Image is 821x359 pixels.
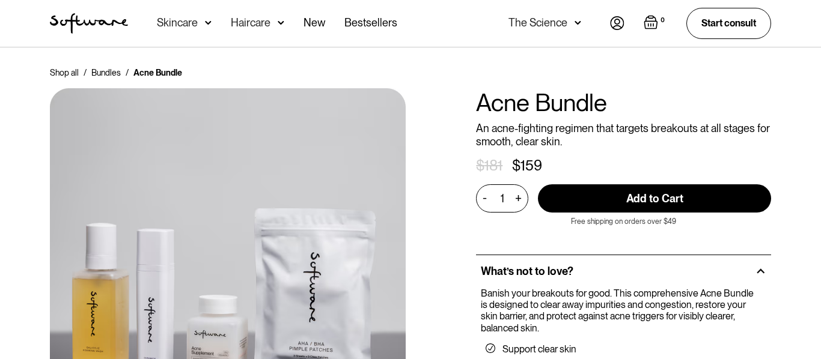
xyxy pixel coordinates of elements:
[486,343,761,355] li: Support clear skin
[126,67,129,79] div: /
[508,17,567,29] div: The Science
[278,17,284,29] img: arrow down
[157,17,198,29] div: Skincare
[520,157,542,175] div: 159
[84,67,87,79] div: /
[658,15,667,26] div: 0
[476,157,484,175] div: $
[50,13,128,34] a: home
[50,67,79,79] a: Shop all
[476,88,771,117] h1: Acne Bundle
[538,184,771,213] input: Add to Cart
[133,67,182,79] div: Acne Bundle
[205,17,212,29] img: arrow down
[91,67,121,79] a: Bundles
[511,192,525,205] div: +
[476,122,771,148] p: An acne-fighting regimen that targets breakouts at all stages for smooth, clear skin.
[575,17,581,29] img: arrow down
[481,265,573,278] h2: What’s not to love?
[231,17,270,29] div: Haircare
[571,217,676,226] p: Free shipping on orders over $49
[686,8,771,38] a: Start consult
[512,157,520,175] div: $
[481,288,761,334] p: Banish your breakouts for good. This comprehensive Acne Bundle is designed to clear away impuriti...
[50,13,128,34] img: Software Logo
[644,15,667,32] a: Open empty cart
[483,192,490,205] div: -
[484,157,502,175] div: 181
